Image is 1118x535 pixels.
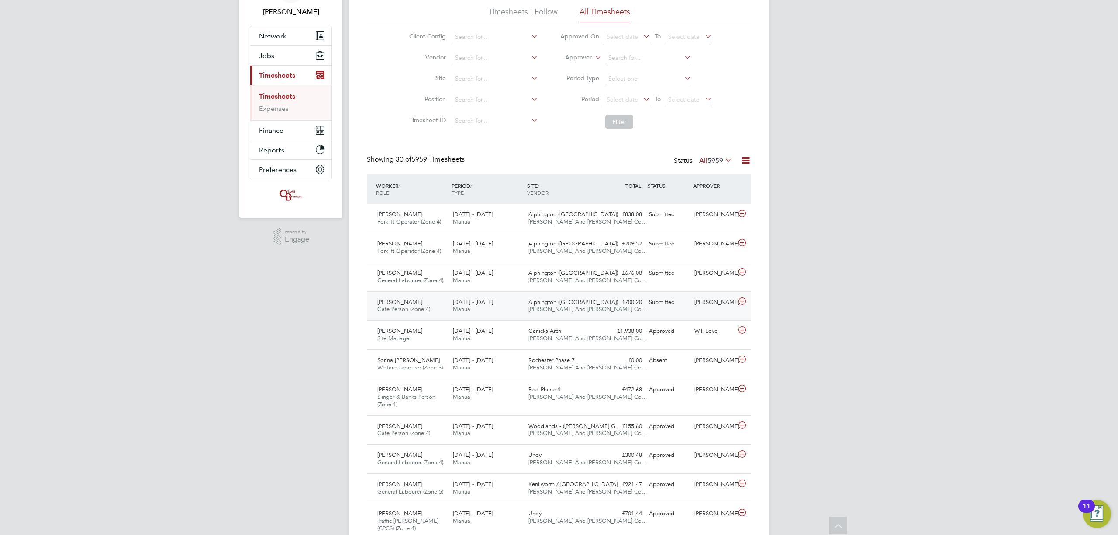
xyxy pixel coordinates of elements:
[600,507,645,521] div: £701.44
[376,189,389,196] span: ROLE
[580,7,630,22] li: All Timesheets
[377,517,438,532] span: Traffic [PERSON_NAME] (CPCS) (Zone 4)
[453,211,493,218] span: [DATE] - [DATE]
[691,237,736,251] div: [PERSON_NAME]
[691,324,736,338] div: Will Love
[528,269,618,276] span: Alphington ([GEOGRAPHIC_DATA])
[453,393,472,400] span: Manual
[528,335,647,342] span: [PERSON_NAME] And [PERSON_NAME] Co…
[377,364,443,371] span: Welfare Labourer (Zone 3)
[691,295,736,310] div: [PERSON_NAME]
[645,178,691,193] div: STATUS
[528,305,647,313] span: [PERSON_NAME] And [PERSON_NAME] Co…
[453,510,493,517] span: [DATE] - [DATE]
[250,85,331,120] div: Timesheets
[600,237,645,251] div: £209.52
[453,247,472,255] span: Manual
[453,451,493,459] span: [DATE] - [DATE]
[699,156,732,165] label: All
[691,178,736,193] div: APPROVER
[396,155,411,164] span: 30 of
[250,26,331,45] button: Network
[452,52,538,64] input: Search for...
[250,66,331,85] button: Timesheets
[528,218,647,225] span: [PERSON_NAME] And [PERSON_NAME] Co…
[528,517,647,525] span: [PERSON_NAME] And [PERSON_NAME] Co…
[600,324,645,338] div: £1,938.00
[453,298,493,306] span: [DATE] - [DATE]
[250,160,331,179] button: Preferences
[528,211,618,218] span: Alphington ([GEOGRAPHIC_DATA])
[707,156,723,165] span: 5959
[605,52,691,64] input: Search for...
[674,155,734,167] div: Status
[453,422,493,430] span: [DATE] - [DATE]
[377,276,443,284] span: General Labourer (Zone 4)
[259,71,295,79] span: Timesheets
[452,94,538,106] input: Search for...
[528,393,647,400] span: [PERSON_NAME] And [PERSON_NAME] Co…
[600,295,645,310] div: £700.20
[645,383,691,397] div: Approved
[377,356,440,364] span: Sorina [PERSON_NAME]
[377,269,422,276] span: [PERSON_NAME]
[377,480,422,488] span: [PERSON_NAME]
[377,386,422,393] span: [PERSON_NAME]
[377,305,430,313] span: Gate Person (Zone 4)
[377,298,422,306] span: [PERSON_NAME]
[645,419,691,434] div: Approved
[528,240,618,247] span: Alphington ([GEOGRAPHIC_DATA])
[600,383,645,397] div: £472.68
[377,327,422,335] span: [PERSON_NAME]
[453,386,493,393] span: [DATE] - [DATE]
[1083,500,1111,528] button: Open Resource Center, 11 new notifications
[453,429,472,437] span: Manual
[377,218,441,225] span: Forklift Operator (Zone 4)
[600,448,645,463] div: £300.48
[600,207,645,222] div: £838.08
[691,207,736,222] div: [PERSON_NAME]
[377,510,422,517] span: [PERSON_NAME]
[645,266,691,280] div: Submitted
[285,236,309,243] span: Engage
[453,305,472,313] span: Manual
[645,477,691,492] div: Approved
[453,327,493,335] span: [DATE] - [DATE]
[367,155,466,164] div: Showing
[398,182,400,189] span: /
[396,155,465,164] span: 5959 Timesheets
[691,448,736,463] div: [PERSON_NAME]
[560,32,599,40] label: Approved On
[528,422,621,430] span: Woodlands - ([PERSON_NAME] G…
[250,140,331,159] button: Reports
[259,32,286,40] span: Network
[691,419,736,434] div: [PERSON_NAME]
[453,356,493,364] span: [DATE] - [DATE]
[560,95,599,103] label: Period
[552,53,592,62] label: Approver
[488,7,558,22] li: Timesheets I Follow
[453,276,472,284] span: Manual
[668,96,700,104] span: Select date
[645,207,691,222] div: Submitted
[453,269,493,276] span: [DATE] - [DATE]
[528,459,647,466] span: [PERSON_NAME] And [PERSON_NAME] Co…
[691,383,736,397] div: [PERSON_NAME]
[407,53,446,61] label: Vendor
[407,74,446,82] label: Site
[625,182,641,189] span: TOTAL
[250,121,331,140] button: Finance
[528,247,647,255] span: [PERSON_NAME] And [PERSON_NAME] Co…
[377,240,422,247] span: [PERSON_NAME]
[250,46,331,65] button: Jobs
[528,364,647,371] span: [PERSON_NAME] And [PERSON_NAME] Co…
[691,477,736,492] div: [PERSON_NAME]
[453,335,472,342] span: Manual
[538,182,539,189] span: /
[600,419,645,434] div: £155.60
[605,73,691,85] input: Select one
[259,52,274,60] span: Jobs
[377,459,443,466] span: General Labourer (Zone 4)
[452,189,464,196] span: TYPE
[377,247,441,255] span: Forklift Operator (Zone 4)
